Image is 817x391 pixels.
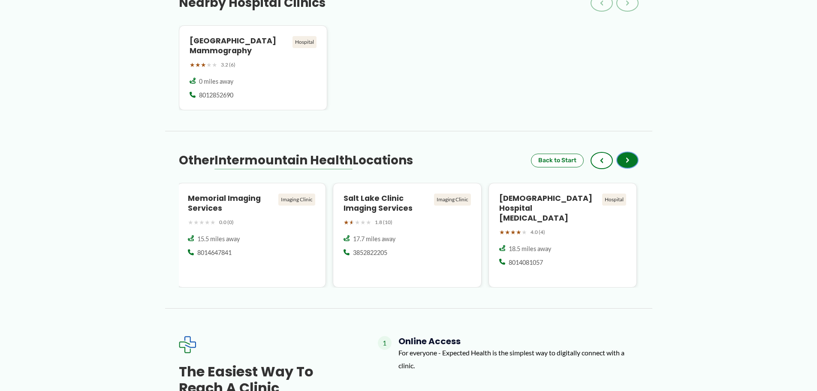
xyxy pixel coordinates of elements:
span: 17.7 miles away [353,235,395,243]
span: ‹ [600,155,603,166]
span: 8014081057 [509,258,543,267]
h4: Salt Lake Clinic Imaging Services [344,194,431,213]
span: 18.5 miles away [509,245,551,253]
button: ‹ [591,152,613,169]
p: For everyone - Expected Health is the simplest way to digitally connect with a clinic. [398,346,639,372]
div: Imaging Clinic [434,194,471,206]
a: [DEMOGRAPHIC_DATA] Hospital [MEDICAL_DATA] Hospital ★★★★★ 4.0 (4) 18.5 miles away 8014081057 [488,183,637,288]
h4: Memorial Imaging Services [188,194,275,213]
div: Hospital [292,36,317,48]
span: Intermountain Health [214,152,353,169]
h4: [GEOGRAPHIC_DATA] Mammography [190,36,289,56]
span: ★ [190,59,195,70]
h4: Online Access [398,336,639,346]
span: 8014647841 [197,249,232,257]
span: 8012852690 [199,91,233,100]
span: ★ [201,59,206,70]
span: ★ [355,217,360,228]
span: ★ [516,227,522,238]
span: ★ [344,217,349,228]
span: ★ [499,227,505,238]
span: 0.0 (0) [219,218,234,227]
a: Memorial Imaging Services Imaging Clinic ★★★★★ 0.0 (0) 15.5 miles away 8014647841 [177,183,326,288]
span: ★ [195,59,201,70]
button: Back to Start [531,154,584,167]
div: Hospital [602,194,626,206]
span: ★ [505,227,510,238]
div: Imaging Clinic [278,194,315,206]
span: 4.0 (4) [531,227,545,237]
span: ★ [206,59,212,70]
span: ★ [212,59,217,70]
h4: [DEMOGRAPHIC_DATA] Hospital [MEDICAL_DATA] [499,194,599,223]
span: ★ [360,217,366,228]
span: ★ [205,217,210,228]
span: ★ [199,217,205,228]
a: Salt Lake Clinic Imaging Services Imaging Clinic ★★★★★ 1.8 (10) 17.7 miles away 3852822205 [333,183,482,288]
button: › [616,152,639,169]
span: 3.2 (6) [221,60,235,70]
img: Expected Healthcare Logo [179,336,196,353]
span: ★ [210,217,216,228]
span: 3852822205 [353,249,387,257]
span: 15.5 miles away [197,235,240,243]
span: ★ [193,217,199,228]
span: › [626,155,629,165]
span: ★ [522,227,527,238]
a: [GEOGRAPHIC_DATA] Mammography Hospital ★★★★★ 3.2 (6) 0 miles away 8012852690 [179,25,328,110]
span: ★ [366,217,371,228]
span: ★ [349,217,355,228]
span: 1 [378,336,392,350]
span: 0 miles away [199,77,233,86]
span: ★ [510,227,516,238]
span: ★ [188,217,193,228]
h3: Other Locations [179,153,413,168]
span: 1.8 (10) [375,218,392,227]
